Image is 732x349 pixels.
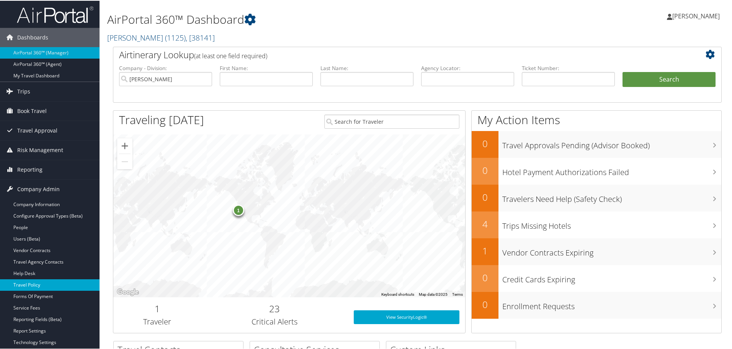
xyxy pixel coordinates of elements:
[119,316,196,326] h3: Traveler
[502,216,721,231] h3: Trips Missing Hotels
[502,189,721,204] h3: Travelers Need Help (Safety Check)
[472,136,498,149] h2: 0
[419,292,448,296] span: Map data ©2025
[421,64,514,71] label: Agency Locator:
[220,64,313,71] label: First Name:
[17,101,47,120] span: Book Travel
[381,291,414,297] button: Keyboard shortcuts
[472,291,721,318] a: 0Enrollment Requests
[472,297,498,310] h2: 0
[17,120,57,139] span: Travel Approval
[17,81,30,100] span: Trips
[17,140,63,159] span: Risk Management
[472,244,498,257] h2: 1
[472,190,498,203] h2: 0
[115,287,141,297] img: Google
[17,27,48,46] span: Dashboards
[452,292,463,296] a: Terms (opens in new tab)
[472,184,721,211] a: 0Travelers Need Help (Safety Check)
[117,153,132,169] button: Zoom out
[107,32,215,42] a: [PERSON_NAME]
[502,243,721,257] h3: Vendor Contracts Expiring
[320,64,413,71] label: Last Name:
[472,264,721,291] a: 0Credit Cards Expiring
[472,217,498,230] h2: 4
[17,159,42,179] span: Reporting
[472,157,721,184] a: 0Hotel Payment Authorizations Failed
[472,270,498,283] h2: 0
[502,270,721,284] h3: Credit Cards Expiring
[324,114,459,128] input: Search for Traveler
[472,211,721,238] a: 4Trips Missing Hotels
[472,111,721,127] h1: My Action Items
[472,238,721,264] a: 1Vendor Contracts Expiring
[115,287,141,297] a: Open this area in Google Maps (opens a new window)
[119,301,196,315] h2: 1
[17,179,60,198] span: Company Admin
[119,48,665,61] h2: Airtinerary Lookup
[207,301,342,315] h2: 23
[472,163,498,176] h2: 0
[623,71,716,87] button: Search
[17,5,93,23] img: airportal-logo.png
[672,11,720,20] span: [PERSON_NAME]
[207,316,342,326] h3: Critical Alerts
[119,111,204,127] h1: Traveling [DATE]
[502,162,721,177] h3: Hotel Payment Authorizations Failed
[472,130,721,157] a: 0Travel Approvals Pending (Advisor Booked)
[186,32,215,42] span: , [ 38141 ]
[354,310,459,323] a: View SecurityLogic®
[117,138,132,153] button: Zoom in
[194,51,267,59] span: (at least one field required)
[232,203,244,215] div: 1
[522,64,615,71] label: Ticket Number:
[502,136,721,150] h3: Travel Approvals Pending (Advisor Booked)
[165,32,186,42] span: ( 1125 )
[107,11,521,27] h1: AirPortal 360™ Dashboard
[119,64,212,71] label: Company - Division:
[667,4,727,27] a: [PERSON_NAME]
[502,297,721,311] h3: Enrollment Requests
